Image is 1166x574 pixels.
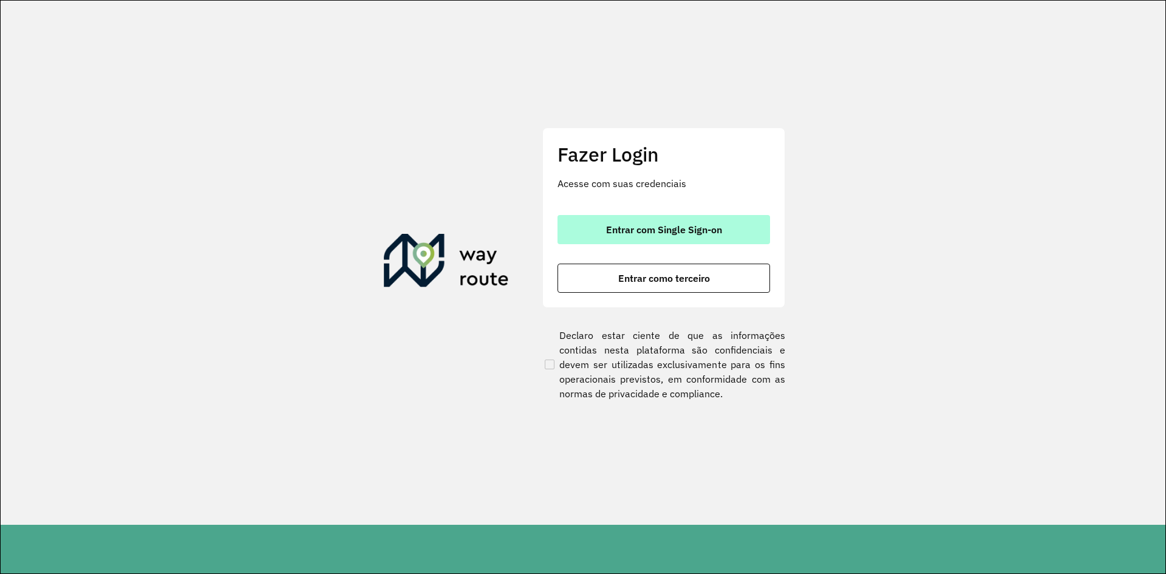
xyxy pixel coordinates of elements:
img: Roteirizador AmbevTech [384,234,509,292]
label: Declaro estar ciente de que as informações contidas nesta plataforma são confidenciais e devem se... [542,328,785,401]
span: Entrar como terceiro [618,273,710,283]
button: button [557,215,770,244]
p: Acesse com suas credenciais [557,176,770,191]
span: Entrar com Single Sign-on [606,225,722,234]
h2: Fazer Login [557,143,770,166]
button: button [557,264,770,293]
